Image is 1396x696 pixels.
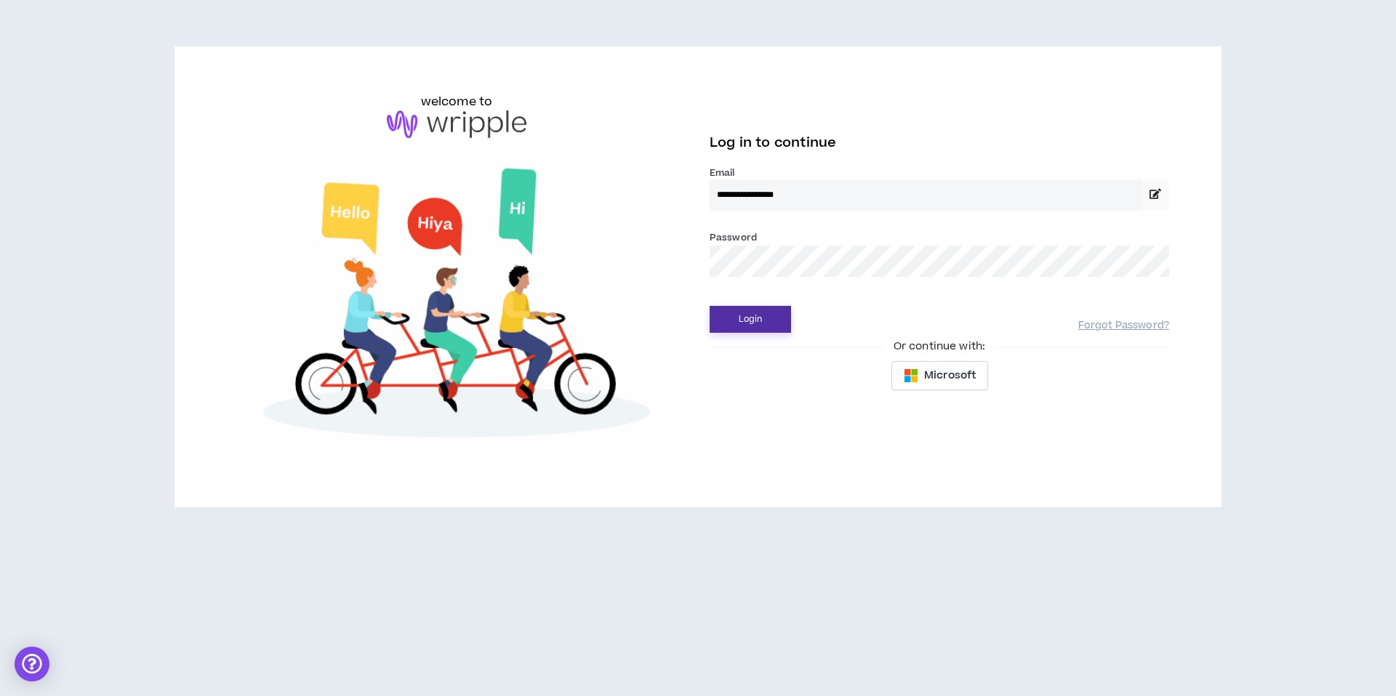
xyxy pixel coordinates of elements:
button: Microsoft [891,361,988,390]
label: Password [710,231,757,244]
div: Open Intercom Messenger [15,647,49,681]
img: Welcome to Wripple [227,153,686,461]
span: Microsoft [924,368,976,384]
button: Login [710,306,791,333]
img: logo-brand.png [387,110,526,138]
h6: welcome to [421,93,493,110]
span: Log in to continue [710,134,836,152]
a: Forgot Password? [1078,319,1169,333]
span: Or continue with: [883,339,995,355]
label: Email [710,166,1169,179]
